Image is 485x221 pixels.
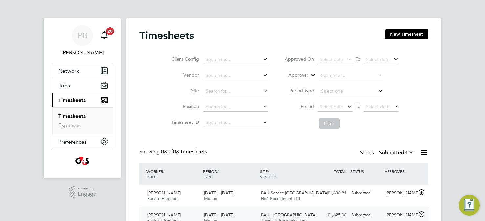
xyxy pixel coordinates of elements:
[69,186,96,198] a: Powered byEngage
[204,212,234,218] span: [DATE] - [DATE]
[169,103,199,109] label: Position
[201,166,258,183] div: PERIOD
[203,87,268,96] input: Search for...
[78,186,96,191] span: Powered by
[379,149,414,156] label: Submitted
[366,104,390,110] span: Select date
[147,212,181,218] span: [PERSON_NAME]
[385,29,428,39] button: New Timesheet
[268,169,269,174] span: /
[319,118,340,129] button: Filter
[349,188,383,199] div: Submitted
[74,156,91,166] img: g4sssuk-logo-retina.png
[52,25,113,56] a: PB[PERSON_NAME]
[260,174,276,179] span: VENDOR
[366,56,390,62] span: Select date
[360,148,415,158] div: Status
[383,188,417,199] div: [PERSON_NAME]
[169,119,199,125] label: Timesheet ID
[106,27,114,35] span: 20
[52,93,113,107] button: Timesheets
[58,122,81,128] a: Expenses
[203,174,212,179] span: TYPE
[161,148,173,155] span: 03 of
[139,148,208,155] div: Showing
[169,72,199,78] label: Vendor
[163,169,164,174] span: /
[78,191,96,197] span: Engage
[261,190,328,196] span: BAU Service [GEOGRAPHIC_DATA]
[169,56,199,62] label: Client Config
[285,103,314,109] label: Period
[203,118,268,127] input: Search for...
[161,148,207,155] span: 03 Timesheets
[285,88,314,94] label: Period Type
[52,134,113,149] button: Preferences
[315,210,349,221] div: £1,625.00
[58,113,86,119] a: Timesheets
[203,71,268,80] input: Search for...
[146,174,156,179] span: ROLE
[261,212,316,218] span: BAU - [GEOGRAPHIC_DATA]
[203,102,268,112] input: Search for...
[58,97,86,103] span: Timesheets
[383,210,417,221] div: [PERSON_NAME]
[279,72,308,78] label: Approver
[204,190,234,196] span: [DATE] - [DATE]
[98,25,111,46] a: 20
[334,169,346,174] span: TOTAL
[285,56,314,62] label: Approved On
[319,87,383,96] input: Select one
[52,78,113,93] button: Jobs
[52,49,113,56] span: Paul Beasant
[203,55,268,64] input: Search for...
[349,210,383,221] div: Submitted
[52,63,113,78] button: Network
[169,88,199,94] label: Site
[52,156,113,166] a: Go to home page
[349,166,383,177] div: STATUS
[320,104,343,110] span: Select date
[354,102,362,111] span: To
[319,71,383,80] input: Search for...
[78,31,87,40] span: PB
[404,149,407,156] span: 3
[147,190,181,196] span: [PERSON_NAME]
[147,196,179,201] span: Service Engineer
[354,55,362,63] span: To
[217,169,219,174] span: /
[315,188,349,199] div: £1,636.91
[58,68,79,74] span: Network
[58,82,70,89] span: Jobs
[44,18,121,178] nav: Main navigation
[52,107,113,134] div: Timesheets
[383,166,417,177] div: APPROVER
[139,29,194,42] h2: Timesheets
[204,196,218,201] span: Manual
[145,166,201,183] div: WORKER
[58,139,87,145] span: Preferences
[459,195,480,216] button: Engage Resource Center
[258,166,315,183] div: SITE
[320,56,343,62] span: Select date
[261,196,300,201] span: Hp4 Recruitment Ltd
